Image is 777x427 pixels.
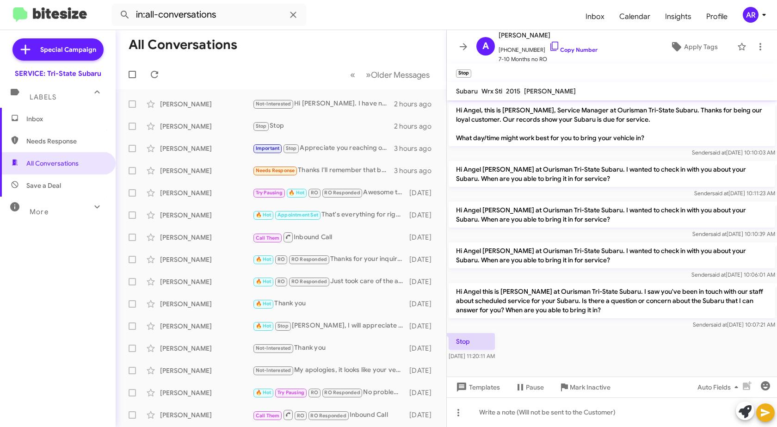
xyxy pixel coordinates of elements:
span: Sender [DATE] 10:10:03 AM [692,149,775,156]
div: [PERSON_NAME] [160,277,253,286]
span: 🔥 Hot [256,323,271,329]
span: 🔥 Hot [289,190,304,196]
div: [DATE] [408,277,439,286]
div: SERVICE: Tri-State Subaru [15,69,101,78]
span: RO [311,390,318,396]
span: RO [311,190,318,196]
span: Templates [454,379,500,396]
input: Search [112,4,306,26]
nav: Page navigation example [345,65,435,84]
span: Stop [256,123,267,129]
span: Try Pausing [256,190,283,196]
button: Apply Tags [654,38,733,55]
div: 3 hours ago [394,166,439,175]
button: Mark Inactive [551,379,618,396]
div: [DATE] [408,299,439,309]
span: Sender [DATE] 10:10:39 AM [692,230,775,237]
div: Inbound Call [253,409,408,421]
div: Awesome thank you [253,187,408,198]
div: [PERSON_NAME] [160,233,253,242]
span: said at [710,149,726,156]
div: Appreciate you reaching out, but you might as well take me out of your system cause I use that one [253,143,394,154]
div: [PERSON_NAME] [160,344,253,353]
div: 2 hours ago [394,99,439,109]
span: Sender [DATE] 10:07:21 AM [693,321,775,328]
span: Subaru [456,87,478,95]
span: [PHONE_NUMBER] [499,41,598,55]
span: RO Responded [324,390,360,396]
div: [PERSON_NAME] [160,144,253,153]
span: RO Responded [324,190,360,196]
div: [DATE] [408,233,439,242]
div: 2 hours ago [394,122,439,131]
div: [PERSON_NAME] [160,322,253,331]
span: RO Responded [310,413,346,419]
div: [PERSON_NAME] [160,166,253,175]
span: RO [277,278,285,285]
div: [PERSON_NAME] [160,210,253,220]
span: Not-Interested [256,345,291,351]
span: Not-Interested [256,101,291,107]
span: [DATE] 11:20:11 AM [449,353,495,359]
span: Save a Deal [26,181,61,190]
div: AR [743,7,758,23]
span: Needs Response [256,167,295,173]
p: Hi Angel [PERSON_NAME] at Ourisman Tri-State Subaru. I wanted to check in with you about your Sub... [449,202,775,228]
div: Inbound Call [253,231,408,243]
div: Stop [253,121,394,131]
span: More [30,208,49,216]
span: Wrx Sti [481,87,502,95]
div: [DATE] [408,255,439,264]
span: Call Them [256,413,280,419]
div: That's everything for right now. [253,210,408,220]
span: Stop [286,145,297,151]
span: RO Responded [291,278,327,285]
span: 🔥 Hot [256,278,271,285]
p: Hi Angel this is [PERSON_NAME] at Ourisman Tri-State Subaru. I saw you've been in touch with our ... [449,283,775,318]
span: Appointment Set [277,212,318,218]
span: RO [297,413,304,419]
div: [DATE] [408,388,439,397]
span: RO Responded [291,256,327,262]
div: Hi [PERSON_NAME]. I have not been in touch with anyone about serving my Subaru as I am having it ... [253,99,394,109]
span: [PERSON_NAME] [499,30,598,41]
span: RO [277,256,285,262]
span: Important [256,145,280,151]
span: 🔥 Hot [256,390,271,396]
span: 7-10 Months no RO [499,55,598,64]
span: A [482,39,489,54]
span: Stop [277,323,289,329]
div: No problem. See you [DATE]. [253,387,408,398]
span: said at [712,190,728,197]
p: Stop [449,333,495,350]
div: Thank you [253,298,408,309]
span: Mark Inactive [570,379,610,396]
a: Calendar [612,3,658,30]
span: Inbox [26,114,105,124]
button: Auto Fields [690,379,749,396]
div: [PERSON_NAME] [160,299,253,309]
a: Inbox [578,3,612,30]
span: said at [710,230,727,237]
div: [PERSON_NAME] [160,388,253,397]
div: Thank you [253,343,408,353]
span: 2015 [506,87,520,95]
p: Hi Angel [PERSON_NAME] at Ourisman Tri-State Subaru. I wanted to check in with you about your Sub... [449,161,775,187]
span: All Conversations [26,159,79,168]
span: Labels [30,93,56,101]
div: 3 hours ago [394,144,439,153]
h1: All Conversations [129,37,237,52]
div: [PERSON_NAME], I will appreciate still being active in your system. I appreciate it, [PERSON_NAME] [253,321,408,331]
div: Just took care of the appointment for you and have a nice week. [PERSON_NAME] [253,276,408,287]
div: [PERSON_NAME] [160,366,253,375]
button: AR [735,7,767,23]
span: said at [709,271,726,278]
div: [DATE] [408,344,439,353]
span: » [366,69,371,80]
span: Needs Response [26,136,105,146]
button: Previous [345,65,361,84]
span: Sender [DATE] 10:06:01 AM [691,271,775,278]
span: Not-Interested [256,367,291,373]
